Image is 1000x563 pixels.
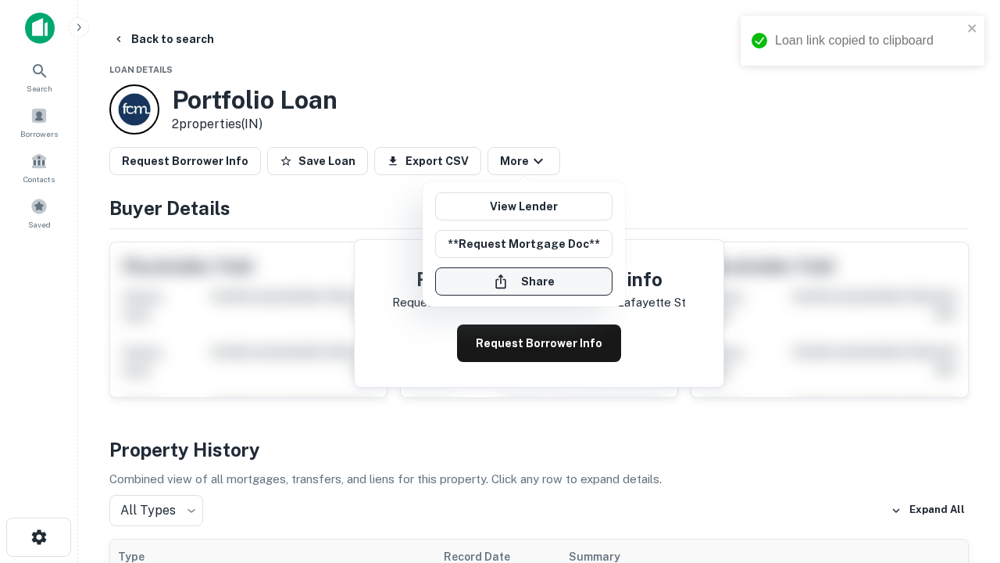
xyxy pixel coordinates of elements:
button: **Request Mortgage Doc** [435,230,612,258]
button: close [967,22,978,37]
a: View Lender [435,192,612,221]
button: Share [435,267,612,296]
iframe: Chat Widget [922,438,1000,513]
div: Loan link copied to clipboard [775,31,962,50]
